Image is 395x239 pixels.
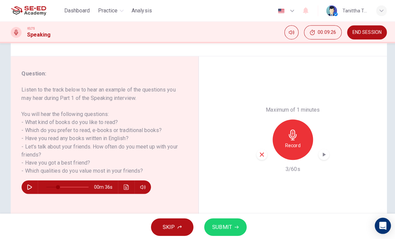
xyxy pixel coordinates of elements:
button: Practice [95,5,126,17]
button: Click to see the audio transcription [120,179,131,193]
h6: 3/60s [284,164,298,172]
span: 00:09:26 [316,29,334,35]
div: Tanittha Tengtrairat [340,7,366,15]
span: SUBMIT [211,221,230,230]
span: END SESSION [350,29,379,35]
button: 00:09:26 [302,25,339,39]
span: Analysis [131,7,151,15]
img: en [275,8,284,13]
button: Analysis [128,5,154,17]
button: SKIP [150,217,192,234]
span: IELTS [27,26,34,31]
button: SUBMIT [203,217,245,234]
span: SKIP [162,221,174,230]
h6: Record [284,141,299,149]
div: Mute [283,25,297,39]
h6: Question : [21,69,178,77]
div: Hide [302,25,339,39]
img: Profile picture [324,5,335,16]
a: SE-ED Academy logo [11,4,61,17]
span: Practice [97,7,117,15]
img: SE-ED Academy logo [11,4,46,17]
h6: Maximum of 1 minutes [264,105,318,113]
span: Dashboard [64,7,89,15]
h1: Speaking [27,31,50,39]
button: END SESSION [345,25,384,39]
button: Dashboard [61,5,92,17]
button: Record [271,119,311,159]
div: Open Intercom Messenger [372,216,388,232]
h6: Listen to the track below to hear an example of the questions you may hear during Part 1 of the S... [21,85,178,174]
span: 00m 36s [93,179,117,193]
